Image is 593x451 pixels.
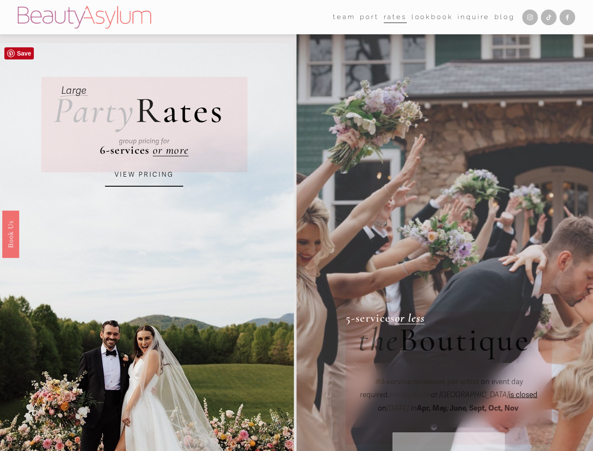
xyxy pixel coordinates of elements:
[53,88,135,132] em: Party
[61,84,86,97] em: Large
[417,404,518,413] strong: Apr, May, June, Sept, Oct, Nov
[384,10,407,24] a: Rates
[399,320,530,360] span: Boutique
[360,10,379,24] a: port
[346,311,395,325] strong: 5-services
[380,377,479,386] strong: 3-service minimum per artist
[358,375,540,415] p: on
[395,311,425,325] a: or less
[458,10,490,24] a: Inquire
[389,390,400,399] em: the
[53,92,224,128] h2: ates
[541,10,557,25] a: TikTok
[409,404,520,413] span: in
[4,47,34,59] a: Pin it!
[560,10,575,25] a: Facebook
[509,390,537,399] span: is closed
[374,377,380,386] em: ✽
[18,6,151,29] img: Beauty Asylum | Bridal Hair &amp; Makeup Charlotte &amp; Atlanta
[431,390,509,399] em: at [GEOGRAPHIC_DATA]
[389,390,431,399] span: Boutique
[333,10,355,24] a: folder dropdown
[522,10,538,25] a: Instagram
[358,320,399,360] em: the
[494,10,514,24] a: Blog
[105,163,183,187] a: VIEW PRICING
[2,210,19,257] a: Book Us
[386,404,409,413] em: [DATE]
[412,10,453,24] a: Lookbook
[119,137,169,145] em: group pricing for
[135,88,162,132] span: R
[333,11,355,23] span: team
